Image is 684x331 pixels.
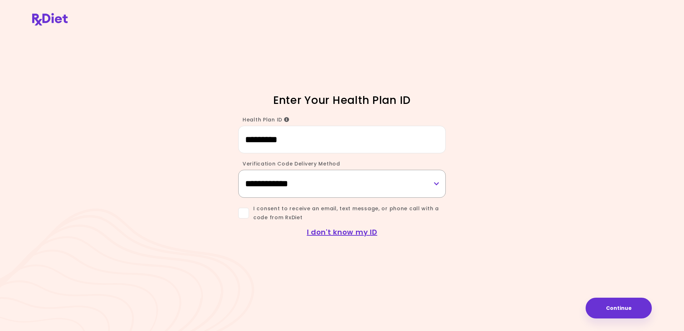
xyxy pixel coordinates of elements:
[586,298,652,318] button: Continue
[284,117,289,122] i: Info
[32,13,68,25] img: RxDiet
[243,116,289,123] span: Health Plan ID
[307,227,377,237] a: I don't know my ID
[238,160,340,167] label: Verification Code Delivery Method
[249,204,446,222] span: I consent to receive an email, text message, or phone call with a code from RxDiet
[217,93,467,107] h1: Enter Your Health Plan ID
